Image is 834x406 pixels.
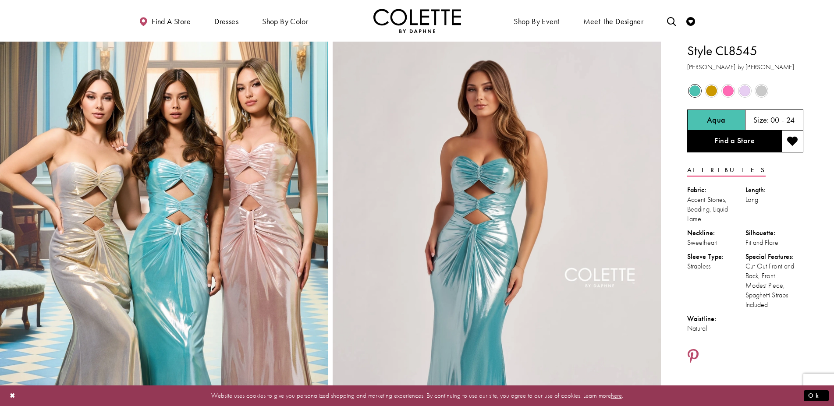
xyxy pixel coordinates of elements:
[745,238,804,247] div: Fit and Flare
[611,391,622,400] a: here
[687,238,745,247] div: Sweetheart
[687,131,781,152] a: Find a Store
[687,164,766,177] a: Attributes
[704,83,719,99] div: Gold
[665,9,678,33] a: Toggle search
[373,9,461,33] a: Visit Home Page
[137,9,193,33] a: Find a store
[781,131,803,152] button: Add to wishlist
[687,195,745,224] div: Accent Stones, Beading, Liquid Lame
[745,185,804,195] div: Length:
[737,83,752,99] div: Lilac
[745,228,804,238] div: Silhouette:
[687,228,745,238] div: Neckline:
[214,17,238,26] span: Dresses
[687,314,745,324] div: Waistline:
[514,17,559,26] span: Shop By Event
[260,9,310,33] span: Shop by color
[804,390,829,401] button: Submit Dialog
[583,17,644,26] span: Meet the designer
[152,17,191,26] span: Find a store
[212,9,241,33] span: Dresses
[687,42,803,60] h1: Style CL8545
[581,9,646,33] a: Meet the designer
[753,115,769,125] span: Size:
[511,9,561,33] span: Shop By Event
[687,349,699,365] a: Share using Pinterest - Opens in new tab
[745,195,804,205] div: Long
[684,9,697,33] a: Check Wishlist
[687,83,803,99] div: Product color controls state depends on size chosen
[770,116,795,124] h5: 00 - 24
[373,9,461,33] img: Colette by Daphne
[687,252,745,261] div: Sleeve Type:
[754,83,769,99] div: Silver
[707,116,726,124] h5: Chosen color
[687,185,745,195] div: Fabric:
[745,252,804,261] div: Special Features:
[687,62,803,72] h3: [PERSON_NAME] by [PERSON_NAME]
[687,83,703,99] div: Aqua
[63,390,771,402] p: Website uses cookies to give you personalized shopping and marketing experiences. By continuing t...
[262,17,308,26] span: Shop by color
[745,261,804,310] div: Cut-Out Front and Back, Front Modest Piece, Spaghetti Straps Included
[720,83,736,99] div: Pink
[687,261,745,271] div: Strapless
[5,388,20,403] button: Close Dialog
[687,324,745,333] div: Natural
